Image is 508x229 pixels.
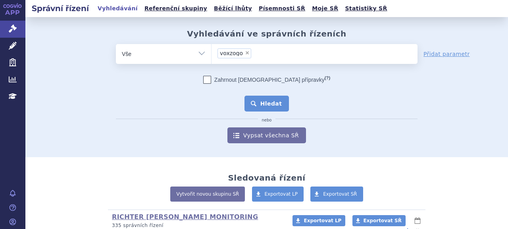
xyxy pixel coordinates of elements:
[343,3,389,14] a: Statistiky SŘ
[220,50,243,56] span: voxzogo
[252,187,304,202] a: Exportovat LP
[112,222,282,229] p: 335 správních řízení
[227,127,306,143] a: Vypsat všechna SŘ
[258,118,276,123] i: nebo
[245,50,250,55] span: ×
[325,75,330,81] abbr: (?)
[95,3,140,14] a: Vyhledávání
[310,187,363,202] a: Exportovat SŘ
[112,213,258,221] a: RICHTER [PERSON_NAME] MONITORING
[256,3,308,14] a: Písemnosti SŘ
[170,187,245,202] a: Vytvořit novou skupinu SŘ
[364,218,402,223] span: Exportovat SŘ
[187,29,346,38] h2: Vyhledávání ve správních řízeních
[25,3,95,14] h2: Správní řízení
[244,96,289,112] button: Hledat
[310,3,341,14] a: Moje SŘ
[203,76,330,84] label: Zahrnout [DEMOGRAPHIC_DATA] přípravky
[423,50,470,58] a: Přidat parametr
[304,218,341,223] span: Exportovat LP
[414,216,421,225] button: lhůty
[254,48,287,58] input: voxzogo
[265,191,298,197] span: Exportovat LP
[228,173,305,183] h2: Sledovaná řízení
[323,191,357,197] span: Exportovat SŘ
[142,3,210,14] a: Referenční skupiny
[292,215,345,226] a: Exportovat LP
[212,3,254,14] a: Běžící lhůty
[352,215,406,226] a: Exportovat SŘ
